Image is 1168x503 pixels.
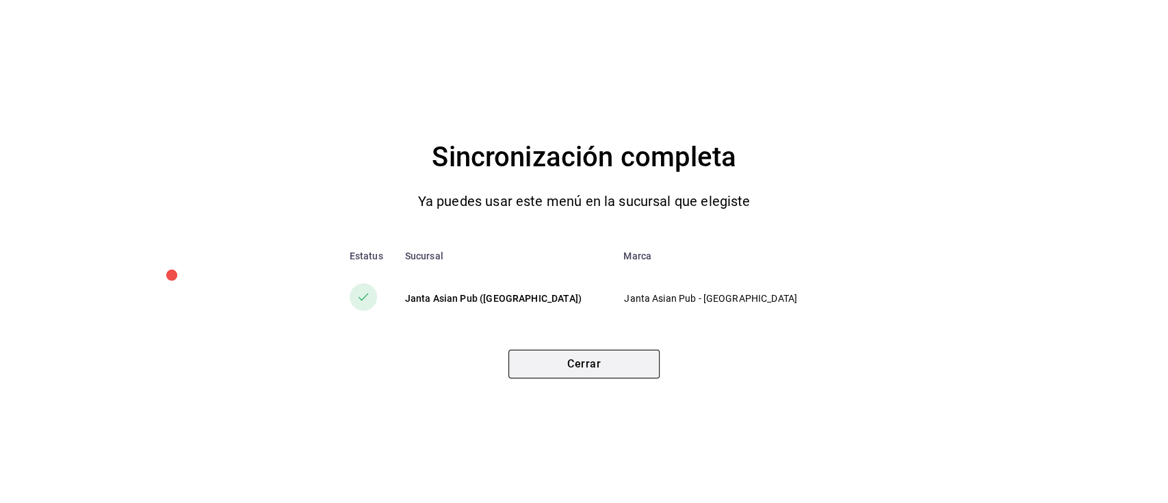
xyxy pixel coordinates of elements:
div: Janta Asian Pub ([GEOGRAPHIC_DATA]) [405,292,602,305]
h4: Sincronización completa [432,136,736,179]
button: Cerrar [508,350,660,378]
th: Marca [612,240,840,272]
p: Janta Asian Pub - [GEOGRAPHIC_DATA] [624,292,818,306]
p: Ya puedes usar este menú en la sucursal que elegiste [418,190,751,212]
th: Sucursal [394,240,613,272]
th: Estatus [328,240,394,272]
